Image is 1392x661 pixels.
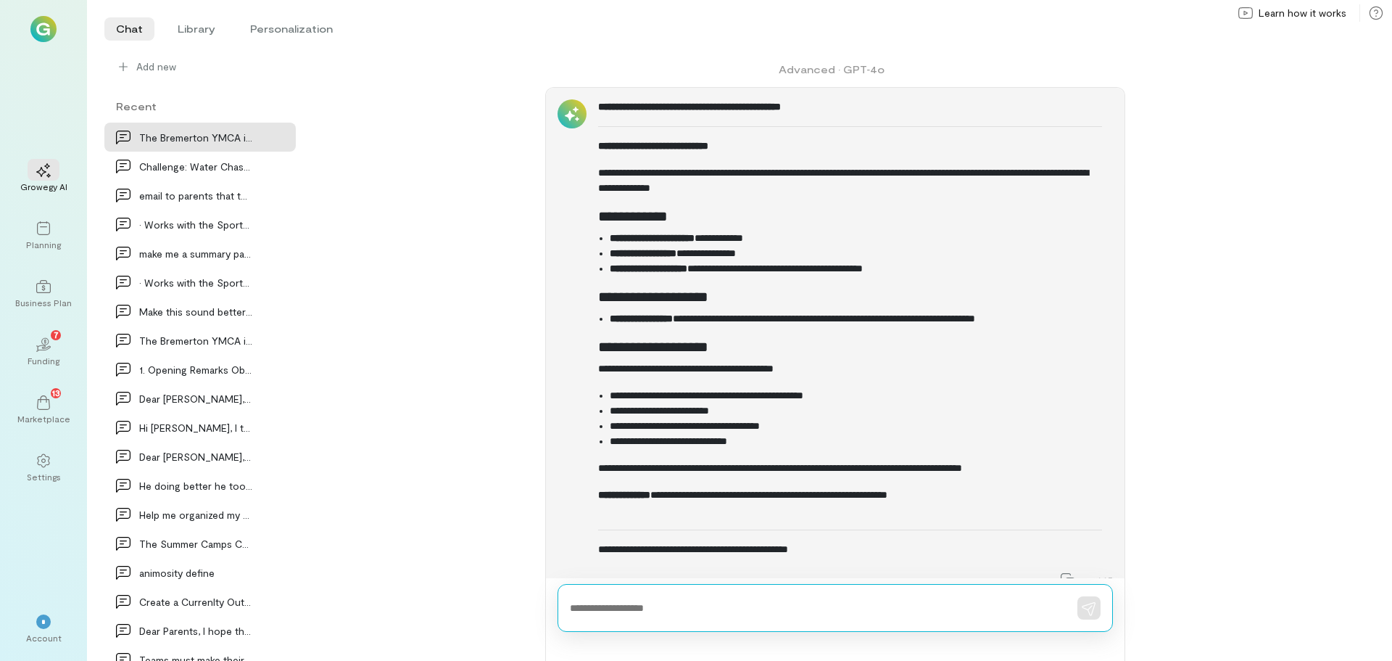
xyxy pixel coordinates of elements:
div: Dear Parents, I hope this message finds you well.… [139,623,252,639]
a: Settings [17,442,70,494]
span: Learn how it works [1259,6,1346,20]
div: • Works with the Sports and Rec Director on the p… [139,217,252,232]
div: Recent [104,99,296,114]
div: 1. Opening Remarks Objective: Discuss recent cam… [139,362,252,377]
a: Funding [17,326,70,378]
div: He doing better he took a very long nap and think… [139,478,252,493]
div: animosity define [139,565,252,580]
div: Account [26,632,62,644]
span: 4 of 25 [1084,575,1113,586]
div: Dear [PERSON_NAME], I wanted to follow up on our… [139,449,252,464]
div: Planning [26,239,61,250]
div: The Summer Camps Coordinator is responsible to do… [139,536,252,551]
div: Challenge: Water Chaser Your next task awaits at… [139,159,252,174]
div: Dear [PERSON_NAME], I hope this message finds yo… [139,391,252,406]
div: Hi [PERSON_NAME], I tried calling but couldn't get throu… [139,420,252,435]
span: 7 [54,328,59,341]
div: make me a summary paragraph for my resume Dedicat… [139,246,252,261]
div: Growegy AI [20,181,67,192]
a: Growegy AI [17,152,70,204]
div: Settings [27,471,61,483]
li: Personalization [239,17,344,41]
div: Make this sound better Email to CIT Counsleor in… [139,304,252,319]
a: Marketplace [17,384,70,436]
div: email to parents that their child needs to bring… [139,188,252,203]
div: Business Plan [15,297,72,308]
li: Chat [104,17,154,41]
div: *Account [17,603,70,655]
div: Funding [28,355,59,366]
div: The Bremerton YMCA is committed to promoting heal… [139,130,252,145]
div: The Bremerton YMCA is proud to join the Bremerton… [139,333,252,348]
span: Add new [136,59,176,74]
div: • Works with the Sports and Rec Director on the p… [139,275,252,290]
div: Help me organized my thoughts of how to communica… [139,507,252,522]
div: Create a Currenlty Out of the office message for… [139,594,252,609]
span: 13 [52,386,60,399]
li: Library [166,17,227,41]
a: Business Plan [17,268,70,320]
a: Planning [17,210,70,262]
div: Marketplace [17,413,70,424]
